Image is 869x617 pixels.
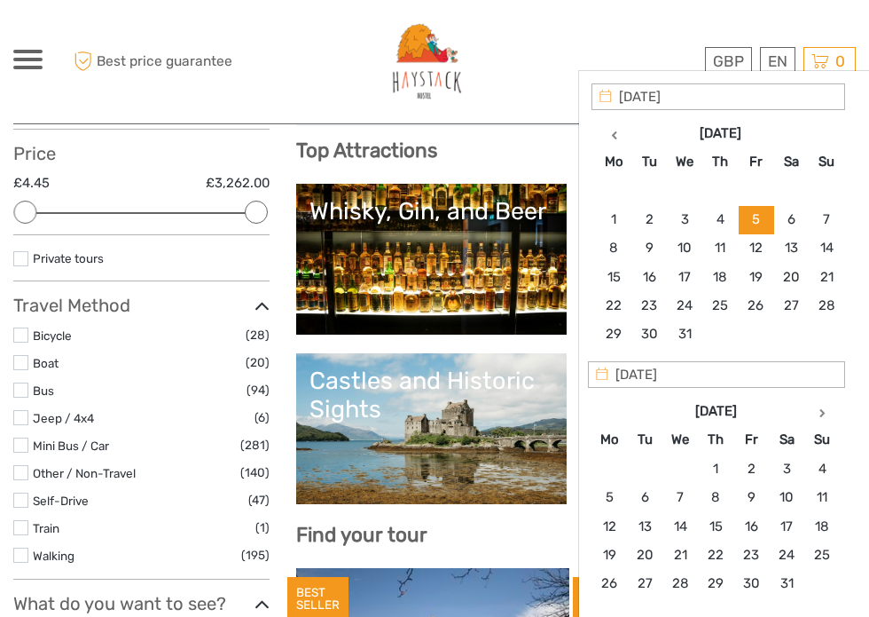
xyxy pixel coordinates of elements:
td: 23 [631,292,667,320]
td: 21 [809,263,844,291]
td: 26 [738,292,773,320]
td: 8 [596,234,631,263]
td: 27 [773,292,809,320]
h3: Travel Method [13,295,270,316]
td: 3 [667,205,702,233]
td: 3 [769,455,804,483]
div: EN [760,47,795,76]
a: Other / Non-Travel [33,466,136,480]
a: Walking [33,549,74,563]
td: 28 [809,292,844,320]
label: £4.45 [13,174,50,193]
td: 30 [631,320,667,349]
th: Tu [631,147,667,176]
td: 1 [698,455,733,483]
td: 5 [738,205,773,233]
th: Su [809,147,844,176]
th: Sa [769,426,804,455]
td: 10 [769,484,804,512]
p: We're away right now. Please check back later! [25,31,200,45]
td: 11 [702,234,738,263]
div: Whisky, Gin, and Beer [309,197,553,225]
th: Sa [773,147,809,176]
button: Open LiveChat chat widget [204,28,225,49]
th: We [667,147,702,176]
td: 26 [591,570,627,598]
a: Boat [33,356,59,370]
td: 25 [804,541,840,569]
td: 29 [698,570,733,598]
td: 2 [631,205,667,233]
b: Find your tour [296,523,427,547]
td: 15 [596,263,631,291]
td: 11 [804,484,840,512]
td: 16 [733,512,769,541]
td: 15 [698,512,733,541]
span: GBP [713,52,744,70]
td: 17 [769,512,804,541]
th: Fr [738,147,773,176]
img: 1301-9aa44bc8-7d90-4b96-8d1a-1ed08fd096df_logo_big.jpg [383,18,471,106]
span: (94) [247,380,270,400]
th: Fr [733,426,769,455]
td: 4 [804,455,840,483]
th: We [662,426,698,455]
a: Self-Drive [33,494,89,508]
td: 20 [773,263,809,291]
th: Mo [596,147,631,176]
td: 19 [738,263,773,291]
td: 16 [631,263,667,291]
td: 27 [627,570,662,598]
td: 22 [596,292,631,320]
a: Castles and Historic Sights [309,367,553,491]
td: 25 [702,292,738,320]
td: 9 [733,484,769,512]
div: Castles and Historic Sights [309,367,553,424]
th: Su [804,426,840,455]
td: 12 [738,234,773,263]
th: Th [698,426,733,455]
span: (140) [240,463,270,483]
td: 29 [596,320,631,349]
a: Private tours [33,251,104,265]
td: 18 [804,512,840,541]
td: 14 [809,234,844,263]
span: 0 [833,52,848,70]
th: Mo [591,426,627,455]
span: (20) [246,352,270,373]
a: Mini Bus / Car [33,439,109,453]
h3: What do you want to see? [13,593,270,614]
span: Best price guarantee [69,47,232,76]
a: Bicycle [33,328,72,343]
td: 9 [631,234,667,263]
td: 20 [627,541,662,569]
td: 22 [698,541,733,569]
label: £3,262.00 [206,174,270,193]
td: 2 [733,455,769,483]
th: [DATE] [631,119,809,147]
td: 24 [667,292,702,320]
td: 31 [769,570,804,598]
b: Top Attractions [296,138,437,162]
span: (6) [254,407,270,428]
td: 8 [698,484,733,512]
td: 24 [769,541,804,569]
td: 4 [702,205,738,233]
span: (47) [248,490,270,510]
span: (28) [246,325,270,345]
td: 13 [627,512,662,541]
span: (281) [240,435,270,455]
td: 12 [591,512,627,541]
td: 14 [662,512,698,541]
h3: Price [13,143,270,164]
span: (195) [241,545,270,566]
td: 1 [596,205,631,233]
td: 21 [662,541,698,569]
td: 28 [662,570,698,598]
td: 18 [702,263,738,291]
td: 31 [667,320,702,349]
td: 6 [627,484,662,512]
td: 23 [733,541,769,569]
td: 19 [591,541,627,569]
a: Whisky, Gin, and Beer [309,197,553,321]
